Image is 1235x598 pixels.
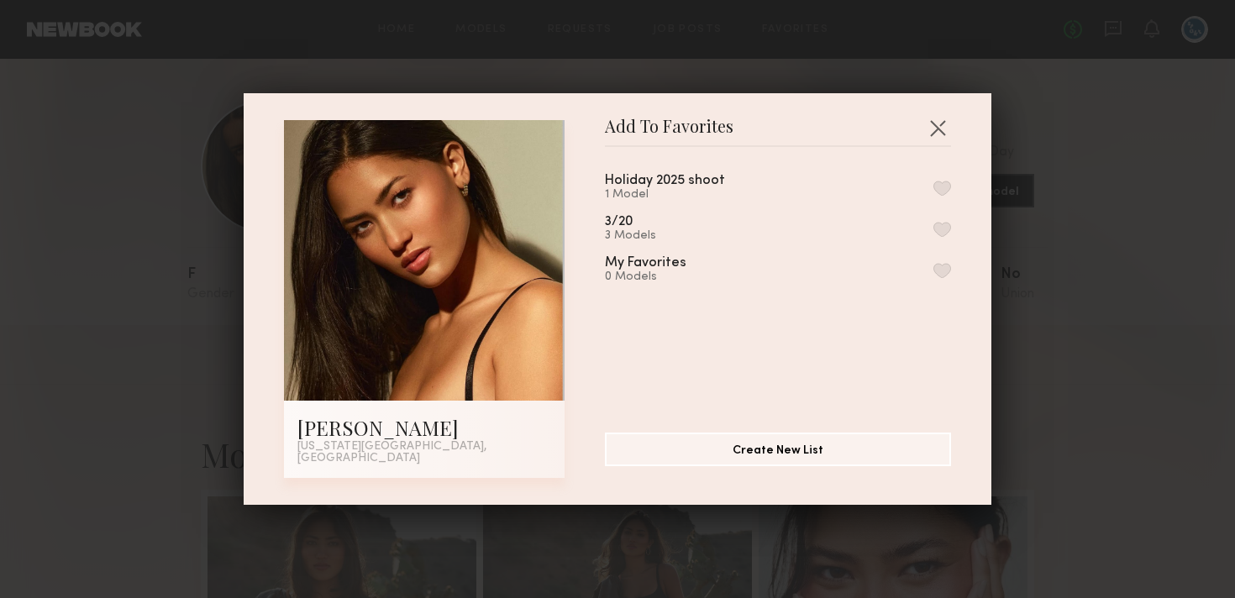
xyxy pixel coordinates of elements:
[605,270,727,284] div: 0 Models
[605,174,725,188] div: Holiday 2025 shoot
[297,414,551,441] div: [PERSON_NAME]
[297,441,551,464] div: [US_STATE][GEOGRAPHIC_DATA], [GEOGRAPHIC_DATA]
[605,256,686,270] div: My Favorites
[605,188,765,202] div: 1 Model
[605,215,633,229] div: 3/20
[605,229,673,243] div: 3 Models
[924,114,951,141] button: Close
[605,433,951,466] button: Create New List
[605,120,733,145] span: Add To Favorites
